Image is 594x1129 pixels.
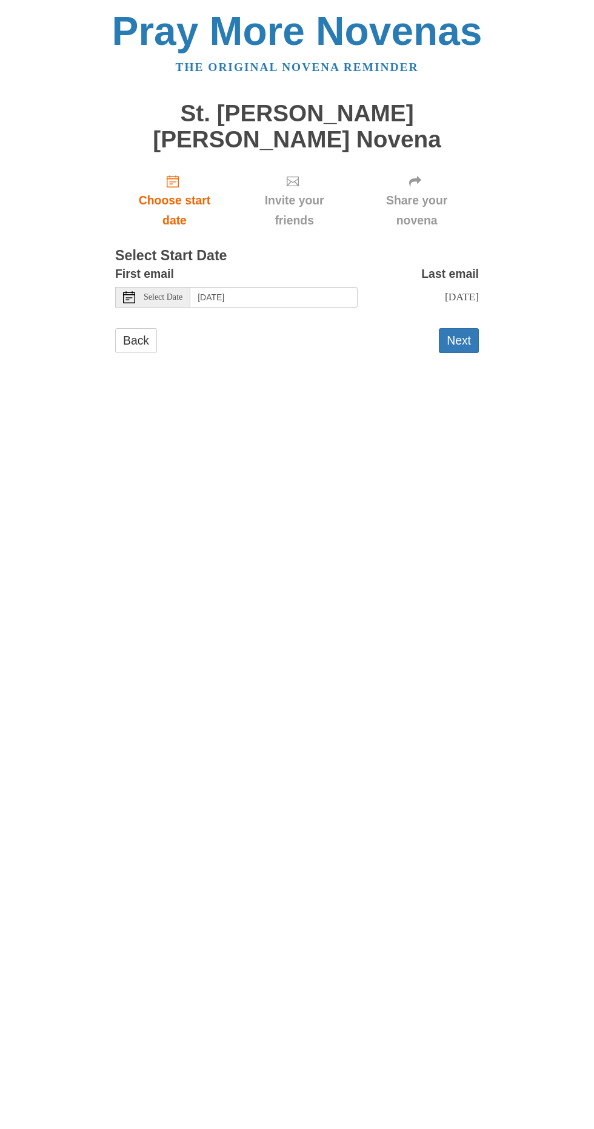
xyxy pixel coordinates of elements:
[176,61,419,73] a: The original novena reminder
[144,293,182,302] span: Select Date
[246,190,342,231] span: Invite your friends
[115,164,234,237] a: Choose start date
[445,291,479,303] span: [DATE]
[112,8,482,53] a: Pray More Novenas
[127,190,222,231] span: Choose start date
[115,264,174,284] label: First email
[234,164,355,237] div: Click "Next" to confirm your start date first.
[439,328,479,353] button: Next
[367,190,467,231] span: Share your novena
[115,101,479,152] h1: St. [PERSON_NAME] [PERSON_NAME] Novena
[355,164,479,237] div: Click "Next" to confirm your start date first.
[115,328,157,353] a: Back
[115,248,479,264] h3: Select Start Date
[421,264,479,284] label: Last email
